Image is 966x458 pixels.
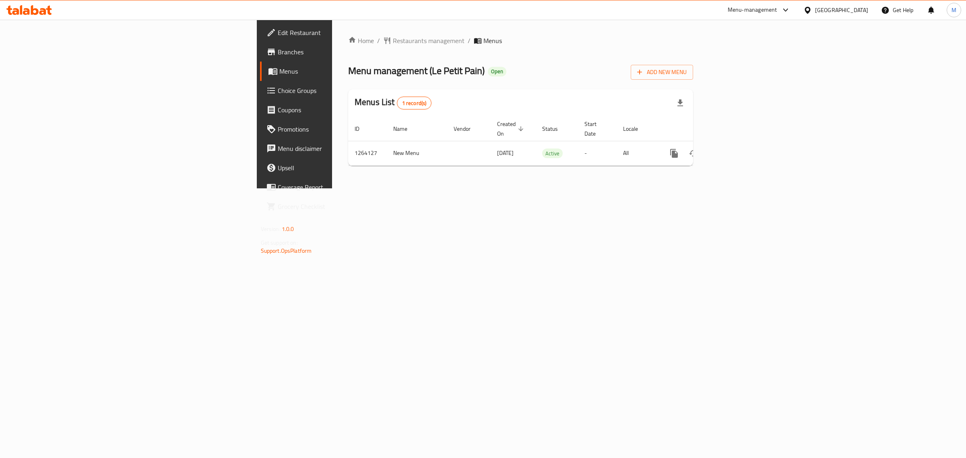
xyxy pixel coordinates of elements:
td: All [617,141,658,165]
span: 1.0.0 [282,224,294,234]
span: Menus [483,36,502,45]
span: Name [393,124,418,134]
div: Total records count [397,97,432,109]
span: Restaurants management [393,36,464,45]
a: Grocery Checklist [260,197,418,216]
span: Vendor [454,124,481,134]
div: [GEOGRAPHIC_DATA] [815,6,868,14]
span: Locale [623,124,648,134]
span: Version: [261,224,281,234]
td: - [578,141,617,165]
span: [DATE] [497,148,514,158]
a: Restaurants management [383,36,464,45]
div: Export file [671,93,690,113]
span: Open [488,68,506,75]
a: Branches [260,42,418,62]
span: Upsell [278,163,412,173]
span: Menus [279,66,412,76]
li: / [468,36,471,45]
span: Edit Restaurant [278,28,412,37]
div: Menu-management [728,5,777,15]
a: Coupons [260,100,418,120]
span: ID [355,124,370,134]
a: Menu disclaimer [260,139,418,158]
span: Status [542,124,568,134]
th: Actions [658,117,748,141]
span: Active [542,149,563,158]
a: Menus [260,62,418,81]
span: 1 record(s) [397,99,431,107]
nav: breadcrumb [348,36,693,45]
span: Coupons [278,105,412,115]
span: Add New Menu [637,67,687,77]
div: Active [542,149,563,158]
span: Coverage Report [278,182,412,192]
span: Created On [497,119,526,138]
h2: Menus List [355,96,431,109]
span: Choice Groups [278,86,412,95]
button: more [665,144,684,163]
button: Change Status [684,144,703,163]
span: Start Date [584,119,607,138]
a: Edit Restaurant [260,23,418,42]
a: Upsell [260,158,418,177]
a: Support.OpsPlatform [261,246,312,256]
span: Promotions [278,124,412,134]
a: Promotions [260,120,418,139]
span: Get support on: [261,237,298,248]
a: Choice Groups [260,81,418,100]
div: Open [488,67,506,76]
a: Coverage Report [260,177,418,197]
span: M [952,6,956,14]
span: Grocery Checklist [278,202,412,211]
table: enhanced table [348,117,748,166]
span: Menu disclaimer [278,144,412,153]
button: Add New Menu [631,65,693,80]
span: Branches [278,47,412,57]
